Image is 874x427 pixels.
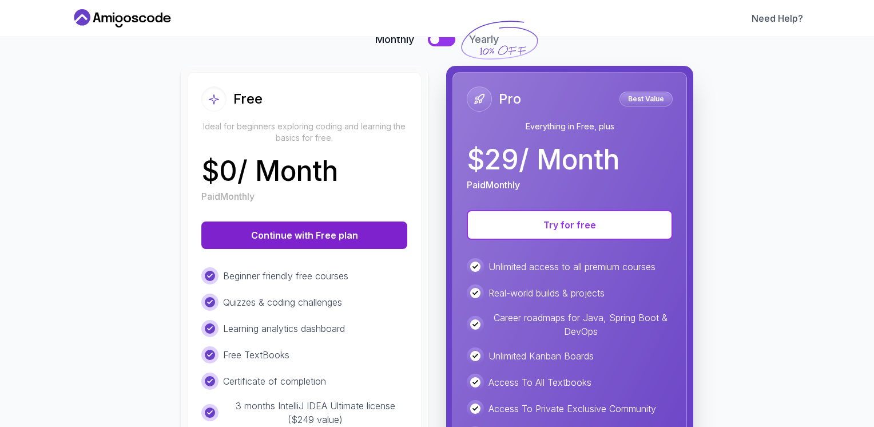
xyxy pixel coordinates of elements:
p: 3 months IntelliJ IDEA Ultimate license ($249 value) [223,399,407,426]
button: Continue with Free plan [201,222,407,249]
p: Quizzes & coding challenges [223,295,342,309]
p: Learning analytics dashboard [223,322,345,335]
span: Monthly [375,31,414,48]
p: Certificate of completion [223,374,326,388]
p: Best Value [621,93,671,105]
p: Beginner friendly free courses [223,269,348,283]
p: $ 29 / Month [467,146,619,173]
p: Everything in Free, plus [467,121,673,132]
p: Free TextBooks [223,348,289,362]
p: Career roadmaps for Java, Spring Boot & DevOps [488,311,673,338]
a: Need Help? [752,11,803,25]
p: Unlimited access to all premium courses [488,260,655,274]
h2: Free [233,90,263,108]
h2: Pro [499,90,521,108]
button: Try for free [467,210,673,240]
p: Paid Monthly [201,189,255,203]
p: Access To Private Exclusive Community [488,402,656,416]
p: $ 0 / Month [201,157,338,185]
p: Real-world builds & projects [488,286,605,300]
p: Unlimited Kanban Boards [488,349,594,363]
p: Ideal for beginners exploring coding and learning the basics for free. [201,121,407,144]
p: Access To All Textbooks [488,375,591,389]
p: Paid Monthly [467,178,520,192]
